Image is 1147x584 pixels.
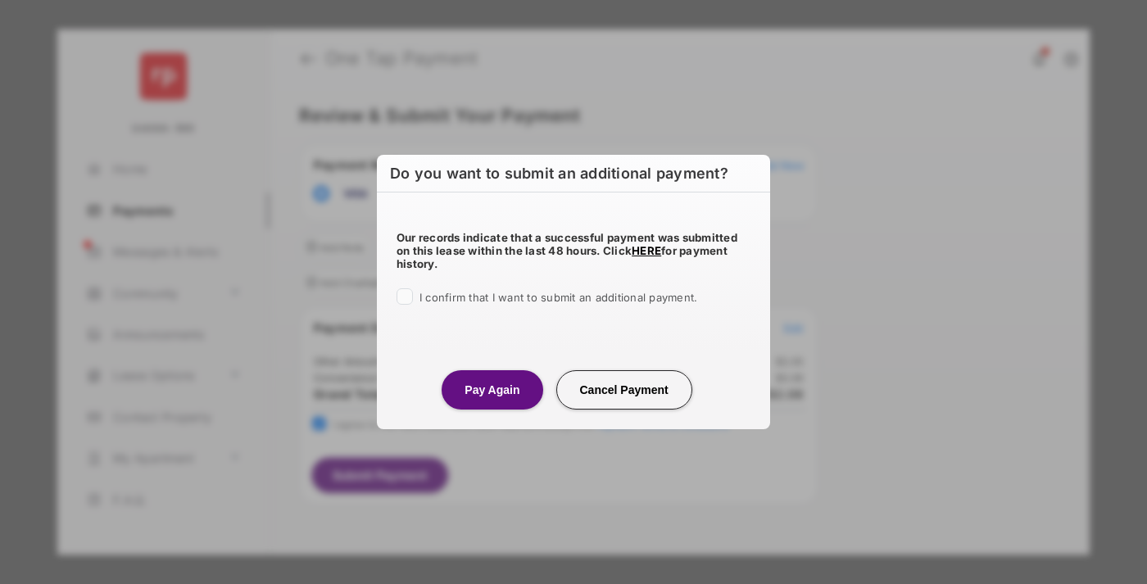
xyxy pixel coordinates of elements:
span: I confirm that I want to submit an additional payment. [419,291,697,304]
a: HERE [632,244,661,257]
button: Cancel Payment [556,370,692,410]
h5: Our records indicate that a successful payment was submitted on this lease within the last 48 hou... [397,231,750,270]
h6: Do you want to submit an additional payment? [377,155,770,192]
button: Pay Again [442,370,542,410]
